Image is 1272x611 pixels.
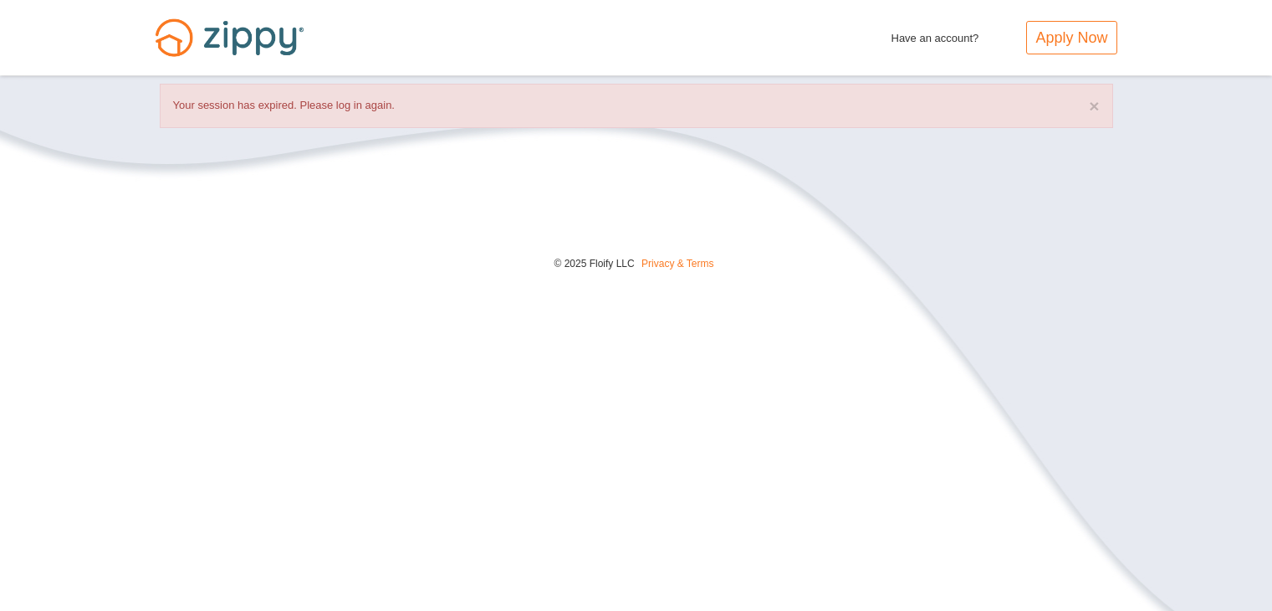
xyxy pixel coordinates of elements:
span: © 2025 Floify LLC [554,258,634,270]
button: × [1089,97,1099,115]
a: Apply Now [1026,21,1116,54]
div: Your session has expired. Please log in again. [160,84,1113,128]
span: Have an account? [891,21,979,48]
a: Privacy & Terms [641,258,713,270]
